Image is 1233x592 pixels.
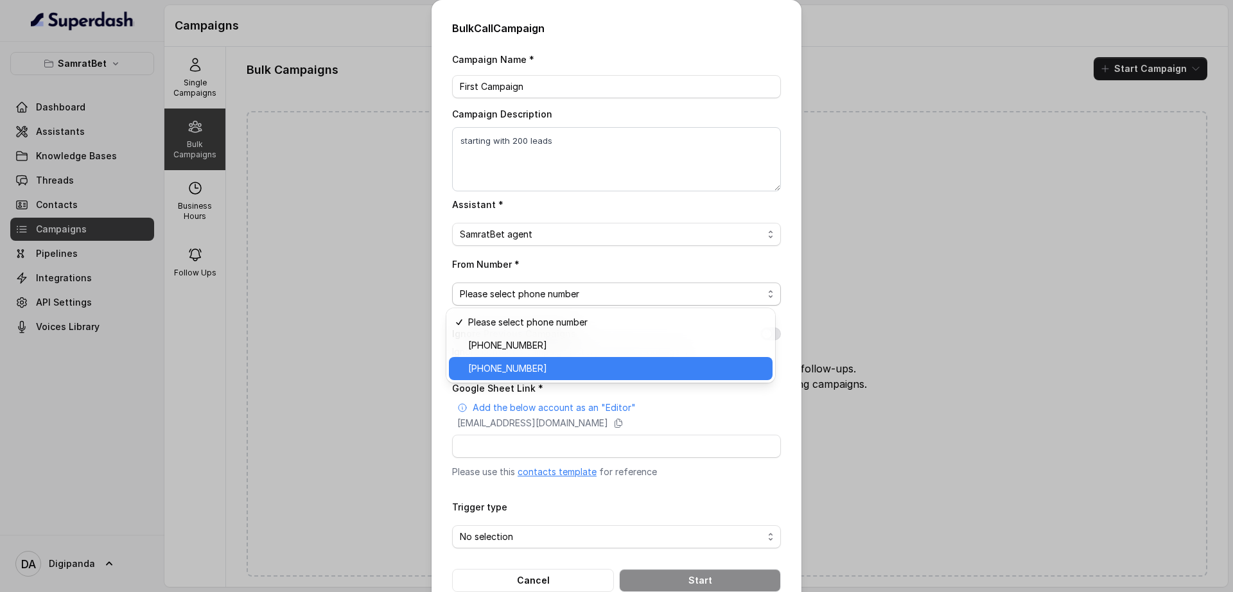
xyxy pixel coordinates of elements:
span: Please select phone number [468,315,765,330]
span: Please select phone number [460,286,763,302]
button: Please select phone number [452,283,781,306]
div: Please select phone number [446,308,775,383]
span: [PHONE_NUMBER] [468,338,765,353]
span: [PHONE_NUMBER] [468,361,765,376]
